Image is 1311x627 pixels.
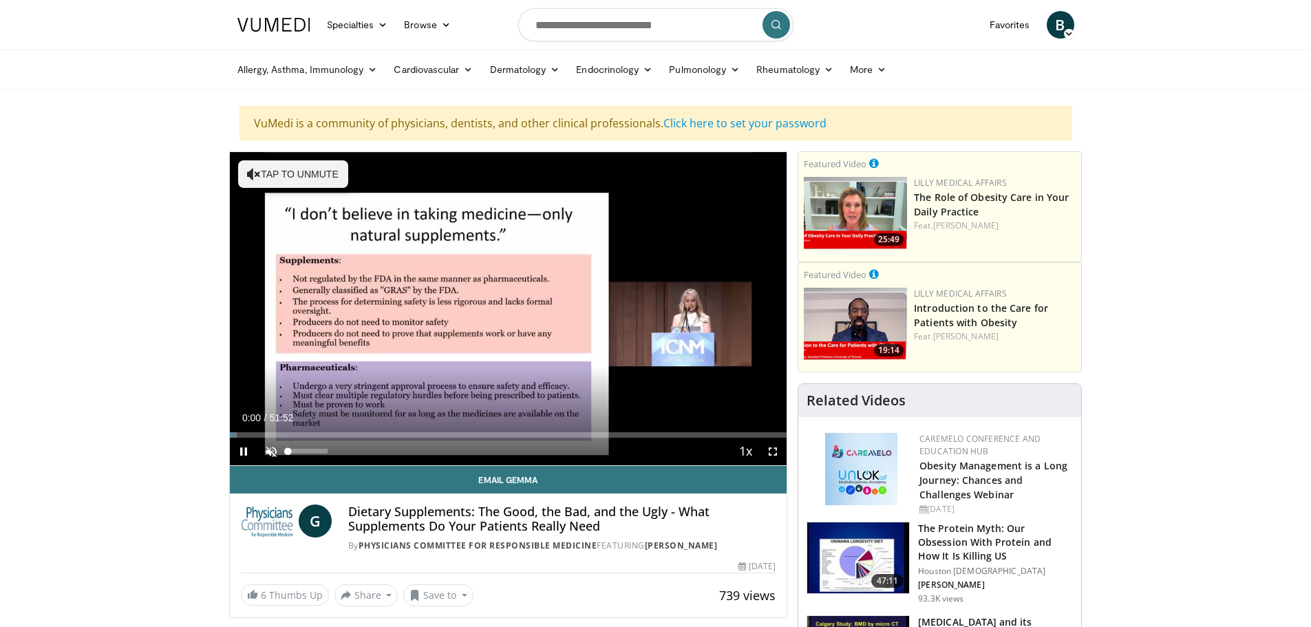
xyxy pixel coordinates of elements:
[914,220,1076,232] div: Feat.
[732,438,759,465] button: Playback Rate
[319,11,396,39] a: Specialties
[385,56,481,83] a: Cardiovascular
[918,566,1073,577] p: Houston [DEMOGRAPHIC_DATA]
[269,412,293,423] span: 51:52
[1047,11,1074,39] a: B
[933,220,999,231] a: [PERSON_NAME]
[874,233,904,246] span: 25:49
[919,503,1070,516] div: [DATE]
[264,412,267,423] span: /
[482,56,568,83] a: Dermatology
[229,56,386,83] a: Allergy, Asthma, Immunology
[241,584,329,606] a: 6 Thumbs Up
[914,177,1007,189] a: Lilly Medical Affairs
[918,593,963,604] p: 93.3K views
[568,56,661,83] a: Endocrinology
[230,152,787,466] video-js: Video Player
[230,438,257,465] button: Pause
[804,288,907,360] img: acc2e291-ced4-4dd5-b17b-d06994da28f3.png.150x105_q85_crop-smart_upscale.png
[933,330,999,342] a: [PERSON_NAME]
[239,106,1072,140] div: VuMedi is a community of physicians, dentists, and other clinical professionals.
[919,459,1067,501] a: Obesity Management is a Long Journey: Chances and Challenges Webinar
[807,522,1073,604] a: 47:11 The Protein Myth: Our Obsession With Protein and How It Is Killing US Houston [DEMOGRAPHIC_...
[914,301,1048,329] a: Introduction to the Care for Patients with Obesity
[874,344,904,357] span: 19:14
[804,177,907,249] img: e1208b6b-349f-4914-9dd7-f97803bdbf1d.png.150x105_q85_crop-smart_upscale.png
[825,433,897,505] img: 45df64a9-a6de-482c-8a90-ada250f7980c.png.150x105_q85_autocrop_double_scale_upscale_version-0.2.jpg
[748,56,842,83] a: Rheumatology
[645,540,718,551] a: [PERSON_NAME]
[299,504,332,538] a: G
[238,160,348,188] button: Tap to unmute
[242,412,261,423] span: 0:00
[719,587,776,604] span: 739 views
[914,330,1076,343] div: Feat.
[804,177,907,249] a: 25:49
[738,560,776,573] div: [DATE]
[230,466,787,493] a: Email Gemma
[914,191,1069,218] a: The Role of Obesity Care in Your Daily Practice
[804,158,866,170] small: Featured Video
[759,438,787,465] button: Fullscreen
[918,522,1073,563] h3: The Protein Myth: Our Obsession With Protein and How It Is Killing US
[288,449,328,454] div: Volume Level
[918,580,1073,591] p: [PERSON_NAME]
[403,584,473,606] button: Save to
[981,11,1038,39] a: Favorites
[230,432,787,438] div: Progress Bar
[804,288,907,360] a: 19:14
[919,433,1041,457] a: CaReMeLO Conference and Education Hub
[871,574,904,588] span: 47:11
[348,504,776,534] h4: Dietary Supplements: The Good, the Bad, and the Ugly - What Supplements Do Your Patients Really Need
[661,56,748,83] a: Pulmonology
[807,392,906,409] h4: Related Videos
[359,540,597,551] a: Physicians Committee for Responsible Medicine
[334,584,398,606] button: Share
[807,522,909,594] img: b7b8b05e-5021-418b-a89a-60a270e7cf82.150x105_q85_crop-smart_upscale.jpg
[261,588,266,602] span: 6
[804,268,866,281] small: Featured Video
[663,116,827,131] a: Click here to set your password
[348,540,776,552] div: By FEATURING
[396,11,459,39] a: Browse
[257,438,285,465] button: Unmute
[237,18,310,32] img: VuMedi Logo
[518,8,793,41] input: Search topics, interventions
[914,288,1007,299] a: Lilly Medical Affairs
[842,56,895,83] a: More
[241,504,293,538] img: Physicians Committee for Responsible Medicine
